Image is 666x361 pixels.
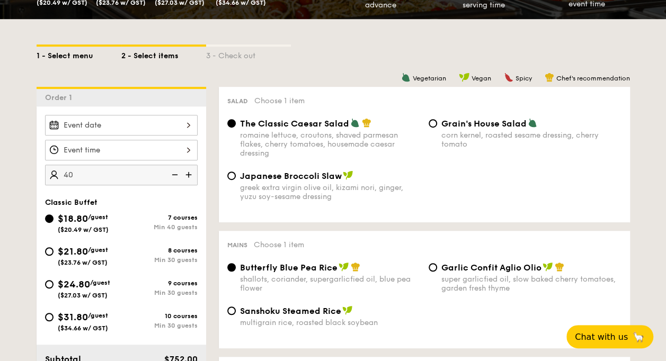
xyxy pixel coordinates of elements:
[441,119,527,129] span: Grain's House Salad
[45,140,198,160] input: Event time
[566,325,653,348] button: Chat with us🦙
[58,311,88,323] span: $31.80
[459,73,469,82] img: icon-vegan.f8ff3823.svg
[45,214,54,223] input: $18.80/guest($20.49 w/ GST)7 coursesMin 40 guests
[121,47,206,61] div: 2 - Select items
[240,318,420,327] div: multigrain rice, roasted black soybean
[543,262,553,272] img: icon-vegan.f8ff3823.svg
[343,170,353,180] img: icon-vegan.f8ff3823.svg
[441,131,621,149] div: corn kernel, roasted sesame dressing, cherry tomato
[121,223,198,231] div: Min 40 guests
[58,292,108,299] span: ($27.03 w/ GST)
[58,226,109,233] span: ($20.49 w/ GST)
[58,324,108,332] span: ($34.66 w/ GST)
[88,213,108,221] span: /guest
[362,118,371,128] img: icon-chef-hat.a58ddaea.svg
[351,262,360,272] img: icon-chef-hat.a58ddaea.svg
[441,263,541,273] span: Garlic Confit Aglio Olio
[516,75,532,82] span: Spicy
[206,47,291,61] div: 3 - Check out
[240,306,341,316] span: Sanshoku Steamed Rice
[401,73,411,82] img: icon-vegetarian.fe4039eb.svg
[556,75,630,82] span: Chef's recommendation
[545,73,554,82] img: icon-chef-hat.a58ddaea.svg
[240,275,420,293] div: shallots, coriander, supergarlicfied oil, blue pea flower
[240,131,420,158] div: romaine lettuce, croutons, shaved parmesan flakes, cherry tomatoes, housemade caesar dressing
[227,172,236,180] input: Japanese Broccoli Slawgreek extra virgin olive oil, kizami nori, ginger, yuzu soy-sesame dressing
[575,332,628,342] span: Chat with us
[528,118,537,128] img: icon-vegetarian.fe4039eb.svg
[58,259,108,266] span: ($23.76 w/ GST)
[58,213,88,224] span: $18.80
[45,115,198,136] input: Event date
[240,263,338,273] span: Butterfly Blue Pea Rice
[88,246,108,254] span: /guest
[240,119,349,129] span: The Classic Caesar Salad
[227,97,248,105] span: Salad
[413,75,446,82] span: Vegetarian
[37,47,121,61] div: 1 - Select menu
[45,198,97,207] span: Classic Buffet
[45,247,54,256] input: $21.80/guest($23.76 w/ GST)8 coursesMin 30 guests
[58,278,90,290] span: $24.80
[240,183,420,201] div: greek extra virgin olive oil, kizami nori, ginger, yuzu soy-sesame dressing
[254,240,304,249] span: Choose 1 item
[45,313,54,321] input: $31.80/guest($34.66 w/ GST)10 coursesMin 30 guests
[121,247,198,254] div: 8 courses
[58,246,88,257] span: $21.80
[121,312,198,320] div: 10 courses
[166,165,182,185] img: icon-reduce.1d2dbef1.svg
[632,331,645,343] span: 🦙
[429,263,437,272] input: Garlic Confit Aglio Oliosuper garlicfied oil, slow baked cherry tomatoes, garden fresh thyme
[227,119,236,128] input: The Classic Caesar Saladromaine lettuce, croutons, shaved parmesan flakes, cherry tomatoes, house...
[240,171,342,181] span: Japanese Broccoli Slaw
[339,262,349,272] img: icon-vegan.f8ff3823.svg
[182,165,198,185] img: icon-add.58712e84.svg
[88,312,108,319] span: /guest
[504,73,513,82] img: icon-spicy.37a8142b.svg
[429,119,437,128] input: Grain's House Saladcorn kernel, roasted sesame dressing, cherry tomato
[121,322,198,329] div: Min 30 guests
[555,262,564,272] img: icon-chef-hat.a58ddaea.svg
[90,279,110,286] span: /guest
[472,75,491,82] span: Vegan
[121,214,198,221] div: 7 courses
[342,305,353,315] img: icon-vegan.f8ff3823.svg
[45,165,198,185] input: Number of guests
[227,263,236,272] input: Butterfly Blue Pea Riceshallots, coriander, supergarlicfied oil, blue pea flower
[121,289,198,296] div: Min 30 guests
[121,256,198,264] div: Min 30 guests
[350,118,360,128] img: icon-vegetarian.fe4039eb.svg
[254,96,305,105] span: Choose 1 item
[45,93,76,102] span: Order 1
[441,275,621,293] div: super garlicfied oil, slow baked cherry tomatoes, garden fresh thyme
[227,241,247,249] span: Mains
[45,280,54,288] input: $24.80/guest($27.03 w/ GST)9 coursesMin 30 guests
[121,279,198,287] div: 9 courses
[227,306,236,315] input: Sanshoku Steamed Ricemultigrain rice, roasted black soybean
